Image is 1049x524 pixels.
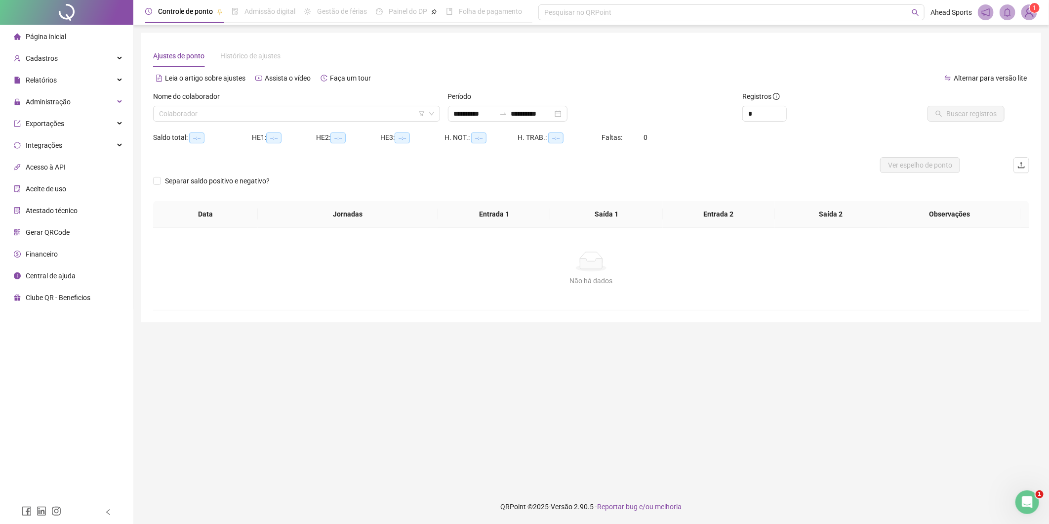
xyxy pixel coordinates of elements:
[26,76,57,84] span: Relatórios
[244,7,295,15] span: Admissão digital
[14,120,21,127] span: export
[1033,4,1037,11] span: 1
[880,157,960,173] button: Ver espelho de ponto
[317,7,367,15] span: Gestão de férias
[1015,490,1039,514] iframe: Intercom live chat
[321,75,327,82] span: history
[26,54,58,62] span: Cadastros
[165,74,245,82] span: Leia o artigo sobre ajustes
[499,110,507,118] span: swap-right
[265,74,311,82] span: Assista o vídeo
[773,93,780,100] span: info-circle
[1017,161,1025,169] span: upload
[105,509,112,516] span: left
[26,272,76,280] span: Central de ajuda
[471,132,486,143] span: --:--
[928,106,1005,122] button: Buscar registros
[330,132,346,143] span: --:--
[954,74,1027,82] span: Alternar para versão lite
[14,294,21,301] span: gift
[158,7,213,15] span: Controle de ponto
[775,201,887,228] th: Saída 2
[446,8,453,15] span: book
[459,7,522,15] span: Folha de pagamento
[22,506,32,516] span: facebook
[14,142,21,149] span: sync
[944,75,951,82] span: swap
[330,74,371,82] span: Faça um tour
[14,164,21,171] span: api
[133,489,1049,524] footer: QRPoint © 2025 - 2.90.5 -
[1003,8,1012,17] span: bell
[26,141,62,149] span: Integrações
[930,7,972,18] span: Ahead Sports
[26,163,66,171] span: Acesso à API
[1030,3,1040,13] sup: Atualize o seu contato no menu Meus Dados
[602,133,624,141] span: Faltas:
[438,201,550,228] th: Entrada 1
[878,201,1021,228] th: Observações
[153,91,226,102] label: Nome do colaborador
[429,111,435,117] span: down
[376,8,383,15] span: dashboard
[550,201,662,228] th: Saída 1
[14,251,21,258] span: dollar
[981,8,990,17] span: notification
[165,275,1017,286] div: Não há dados
[26,250,58,258] span: Financeiro
[26,294,90,302] span: Clube QR - Beneficios
[742,91,780,102] span: Registros
[444,132,518,143] div: H. NOT.:
[448,91,478,102] label: Período
[252,132,316,143] div: HE 1:
[26,228,70,236] span: Gerar QRCode
[258,201,439,228] th: Jornadas
[232,8,239,15] span: file-done
[145,8,152,15] span: clock-circle
[419,111,425,117] span: filter
[14,185,21,192] span: audit
[304,8,311,15] span: sun
[1022,5,1037,20] img: 1116
[14,207,21,214] span: solution
[189,132,204,143] span: --:--
[316,132,380,143] div: HE 2:
[886,209,1013,219] span: Observações
[912,9,919,16] span: search
[14,229,21,236] span: qrcode
[153,201,258,228] th: Data
[1036,490,1044,498] span: 1
[551,503,573,511] span: Versão
[644,133,647,141] span: 0
[395,132,410,143] span: --:--
[266,132,282,143] span: --:--
[598,503,682,511] span: Reportar bug e/ou melhoria
[153,52,204,60] span: Ajustes de ponto
[389,7,427,15] span: Painel do DP
[217,9,223,15] span: pushpin
[499,110,507,118] span: to
[14,77,21,84] span: file
[431,9,437,15] span: pushpin
[548,132,564,143] span: --:--
[14,55,21,62] span: user-add
[161,175,274,186] span: Separar saldo positivo e negativo?
[153,132,252,143] div: Saldo total:
[26,185,66,193] span: Aceite de uso
[14,272,21,279] span: info-circle
[156,75,162,82] span: file-text
[37,506,46,516] span: linkedin
[26,120,64,128] span: Exportações
[255,75,262,82] span: youtube
[26,207,78,215] span: Atestado técnico
[26,33,66,41] span: Página inicial
[663,201,775,228] th: Entrada 2
[380,132,444,143] div: HE 3:
[26,98,71,106] span: Administração
[14,98,21,105] span: lock
[51,506,61,516] span: instagram
[518,132,602,143] div: H. TRAB.:
[14,33,21,40] span: home
[220,52,281,60] span: Histórico de ajustes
